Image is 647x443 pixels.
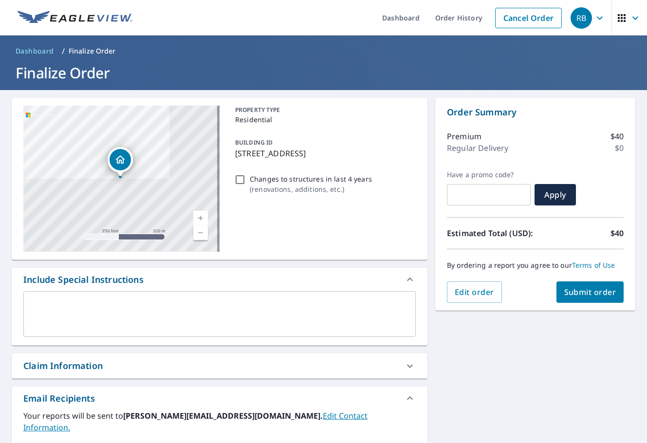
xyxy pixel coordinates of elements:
[23,273,144,286] div: Include Special Instructions
[447,281,502,303] button: Edit order
[12,43,635,59] nav: breadcrumb
[23,410,416,433] label: Your reports will be sent to
[535,184,576,205] button: Apply
[495,8,562,28] a: Cancel Order
[235,138,273,147] p: BUILDING ID
[556,281,624,303] button: Submit order
[193,211,208,225] a: Current Level 17, Zoom In
[455,287,494,297] span: Edit order
[12,63,635,83] h1: Finalize Order
[447,142,508,154] p: Regular Delivery
[447,261,624,270] p: By ordering a report you agree to our
[123,410,323,421] b: [PERSON_NAME][EMAIL_ADDRESS][DOMAIN_NAME].
[571,7,592,29] div: RB
[235,106,412,114] p: PROPERTY TYPE
[250,174,372,184] p: Changes to structures in last 4 years
[12,387,427,410] div: Email Recipients
[108,147,133,177] div: Dropped pin, building 1, Residential property, 7334 Uranus Dr Sarasota, FL 34243
[18,11,132,25] img: EV Logo
[447,106,624,119] p: Order Summary
[193,225,208,240] a: Current Level 17, Zoom Out
[235,114,412,125] p: Residential
[615,142,624,154] p: $0
[235,148,412,159] p: [STREET_ADDRESS]
[542,189,568,200] span: Apply
[23,359,103,372] div: Claim Information
[564,287,616,297] span: Submit order
[12,268,427,291] div: Include Special Instructions
[610,227,624,239] p: $40
[447,170,531,179] label: Have a promo code?
[447,227,536,239] p: Estimated Total (USD):
[12,353,427,378] div: Claim Information
[69,46,116,56] p: Finalize Order
[16,46,54,56] span: Dashboard
[447,130,481,142] p: Premium
[572,260,615,270] a: Terms of Use
[62,45,65,57] li: /
[250,184,372,194] p: ( renovations, additions, etc. )
[610,130,624,142] p: $40
[23,392,95,405] div: Email Recipients
[12,43,58,59] a: Dashboard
